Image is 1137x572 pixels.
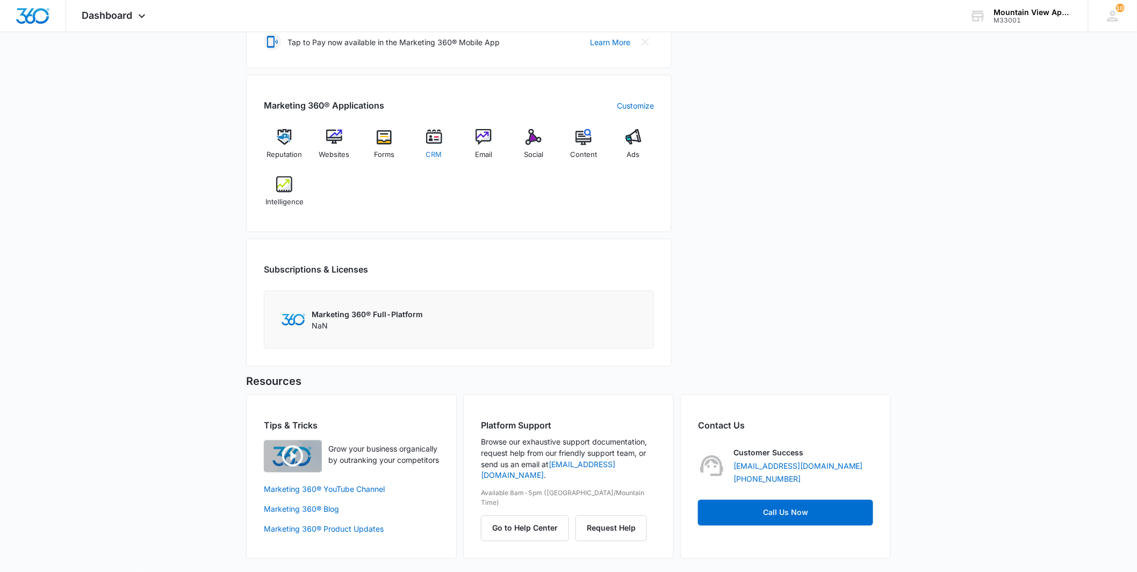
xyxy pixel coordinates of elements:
[481,436,656,481] p: Browse our exhaustive support documentation, request help from our friendly support team, or send...
[733,447,803,458] p: Customer Success
[264,524,439,535] a: Marketing 360® Product Updates
[1116,4,1125,12] div: notifications count
[264,504,439,515] a: Marketing 360® Blog
[637,33,654,51] button: Close
[267,149,302,160] span: Reputation
[481,516,569,541] button: Go to Help Center
[287,37,500,48] p: Tap to Pay now available in the Marketing 360® Mobile App
[426,149,442,160] span: CRM
[627,149,640,160] span: Ads
[733,474,801,485] a: [PHONE_NUMBER]
[613,129,654,168] a: Ads
[314,129,355,168] a: Websites
[481,419,656,432] h2: Platform Support
[1116,4,1125,12] span: 107
[312,309,423,320] p: Marketing 360® Full-Platform
[733,460,863,471] a: [EMAIL_ADDRESS][DOMAIN_NAME]
[264,99,384,112] h2: Marketing 360® Applications
[994,8,1073,17] div: account name
[265,197,304,208] span: Intelligence
[264,484,439,495] a: Marketing 360® YouTube Channel
[575,516,647,541] button: Request Help
[328,443,439,466] p: Grow your business organically by outranking your competitors
[698,419,873,432] h2: Contact Us
[282,314,305,325] img: Marketing 360 Logo
[264,263,368,276] h2: Subscriptions & Licenses
[312,309,423,331] div: NaN
[481,524,575,533] a: Go to Help Center
[617,100,654,111] a: Customize
[481,489,656,508] p: Available 8am-5pm ([GEOGRAPHIC_DATA]/Mountain Time)
[563,129,605,168] a: Content
[590,37,630,48] a: Learn More
[374,149,394,160] span: Forms
[698,452,726,480] img: Customer Success
[413,129,455,168] a: CRM
[364,129,405,168] a: Forms
[475,149,492,160] span: Email
[463,129,505,168] a: Email
[575,524,647,533] a: Request Help
[264,129,305,168] a: Reputation
[264,419,439,432] h2: Tips & Tricks
[994,17,1073,24] div: account id
[246,373,891,389] h5: Resources
[513,129,555,168] a: Social
[524,149,543,160] span: Social
[264,440,322,473] img: Quick Overview Video
[319,149,350,160] span: Websites
[82,10,133,21] span: Dashboard
[570,149,597,160] span: Content
[698,500,873,526] a: Call Us Now
[264,176,305,215] a: Intelligence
